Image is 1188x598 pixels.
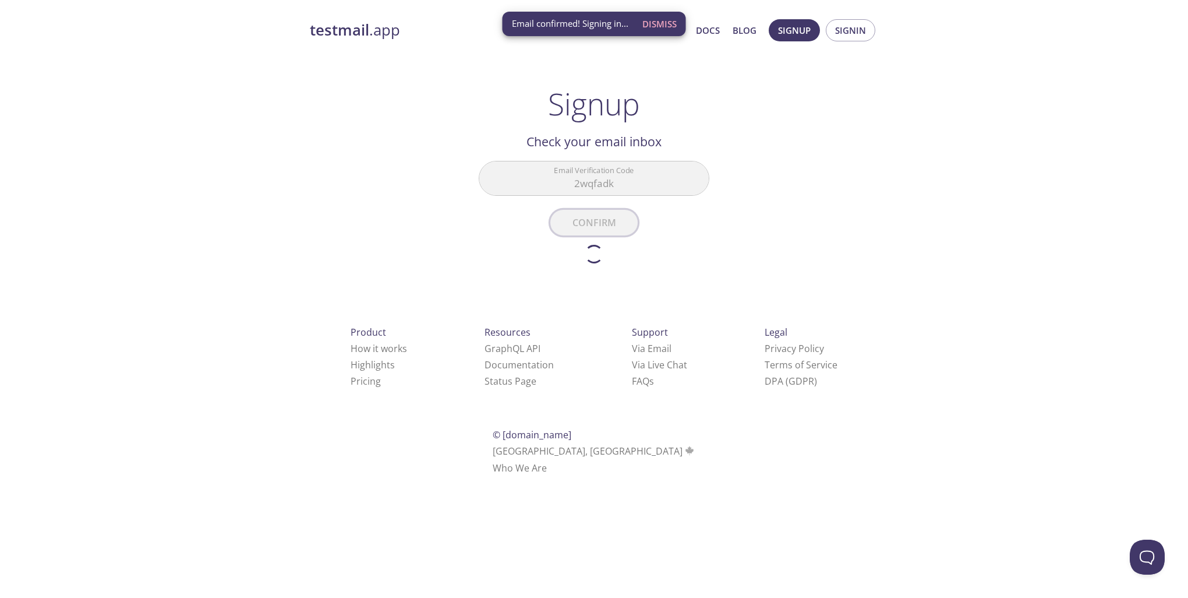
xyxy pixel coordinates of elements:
span: Product [351,326,386,339]
a: testmail.app [310,20,584,40]
span: Dismiss [642,16,677,31]
a: Pricing [351,375,381,388]
span: Signup [778,23,811,38]
a: Highlights [351,358,395,371]
h1: Signup [548,86,640,121]
span: [GEOGRAPHIC_DATA], [GEOGRAPHIC_DATA] [493,445,696,458]
span: Support [632,326,668,339]
span: s [649,375,654,388]
a: Status Page [485,375,536,388]
a: Docs [696,23,720,38]
h2: Check your email inbox [479,132,709,152]
button: Signin [826,19,875,41]
a: Terms of Service [765,358,837,371]
span: Legal [765,326,787,339]
strong: testmail [310,20,369,40]
button: Signup [769,19,820,41]
a: Blog [733,23,756,38]
iframe: Help Scout Beacon - Open [1130,540,1165,575]
a: Documentation [485,358,554,371]
a: GraphQL API [485,342,540,355]
a: Via Live Chat [632,358,687,371]
a: FAQ [632,375,654,388]
span: Signin [835,23,866,38]
a: DPA (GDPR) [765,375,817,388]
a: Who We Are [493,462,547,474]
a: How it works [351,342,407,355]
a: Privacy Policy [765,342,824,355]
button: Dismiss [638,13,681,35]
a: Via Email [632,342,671,355]
span: Email confirmed! Signing in... [512,17,628,30]
span: © [DOMAIN_NAME] [493,428,571,441]
span: Resources [485,326,531,339]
